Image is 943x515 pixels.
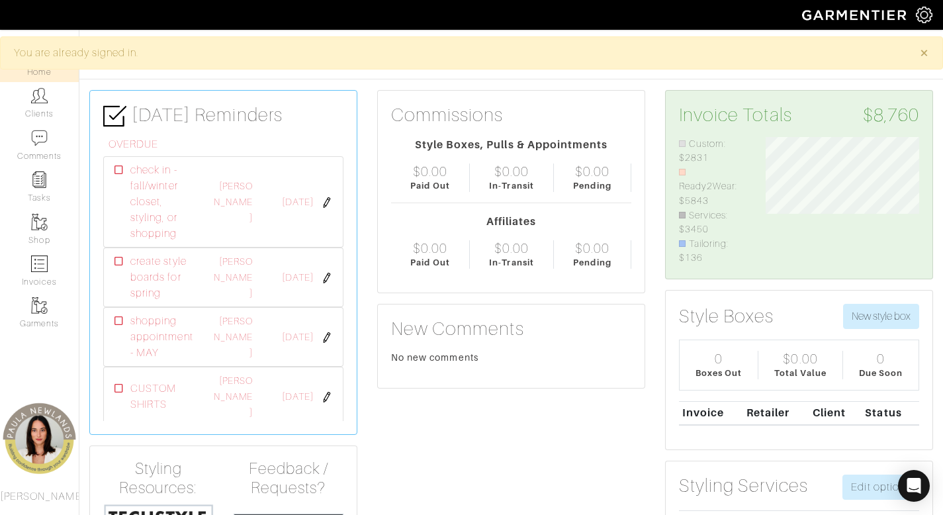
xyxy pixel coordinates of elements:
[715,351,723,367] div: 0
[31,171,48,188] img: reminder-icon-8004d30b9f0a5d33ae49ab947aed9ed385cf756f9e5892f1edd6e32f2345188e.png
[282,390,314,404] span: [DATE]
[282,195,314,210] span: [DATE]
[696,367,742,379] div: Boxes Out
[282,330,314,345] span: [DATE]
[494,164,529,179] div: $0.00
[130,313,194,361] span: shopping appointment - MAY
[130,162,194,242] span: check in - fall/winter closet, styling, or shopping
[862,402,919,425] th: Status
[679,104,919,126] h3: Invoice Totals
[410,256,449,269] div: Paid Out
[795,3,916,26] img: garmentier-logo-header-white-b43fb05a5012e4ada735d5af1a66efaba907eab6374d6393d1fbf88cb4ef424d.png
[679,305,774,328] h3: Style Boxes
[391,351,631,364] div: No new comments
[14,45,900,61] div: You are already signed in.
[234,459,344,498] h4: Feedback / Requests?
[877,351,885,367] div: 0
[859,367,903,379] div: Due Soon
[410,179,449,192] div: Paid Out
[413,164,447,179] div: $0.00
[843,304,919,329] button: New style box
[130,254,194,301] span: create style boards for spring
[391,214,631,230] div: Affiliates
[391,137,631,153] div: Style Boxes, Pulls & Appointments
[31,297,48,314] img: garments-icon-b7da505a4dc4fd61783c78ac3ca0ef83fa9d6f193b1c9dc38574b1d14d53ca28.png
[679,209,746,237] li: Services: $3450
[919,44,929,62] span: ×
[679,165,746,209] li: Ready2Wear: $5843
[575,164,609,179] div: $0.00
[103,104,343,128] h3: [DATE] Reminders
[679,475,808,497] h3: Styling Services
[494,240,529,256] div: $0.00
[573,256,611,269] div: Pending
[898,470,930,502] div: Open Intercom Messenger
[322,273,332,283] img: pen-cf24a1663064a2ec1b9c1bd2387e9de7a2fa800b781884d57f21acf72779bad2.png
[31,214,48,230] img: garments-icon-b7da505a4dc4fd61783c78ac3ca0ef83fa9d6f193b1c9dc38574b1d14d53ca28.png
[679,402,743,425] th: Invoice
[573,179,611,192] div: Pending
[413,240,447,256] div: $0.00
[774,367,827,379] div: Total Value
[103,459,214,498] h4: Styling Resources:
[214,316,253,358] a: [PERSON_NAME]
[109,138,343,151] h6: OVERDUE
[743,402,809,425] th: Retailer
[809,402,862,425] th: Client
[679,237,746,265] li: Tailoring: $136
[863,104,919,126] span: $8,760
[916,7,932,23] img: gear-icon-white-bd11855cb880d31180b6d7d6211b90ccbf57a29d726f0c71d8c61bd08dd39cc2.png
[391,318,631,340] h3: New Comments
[103,105,126,128] img: check-box-icon-36a4915ff3ba2bd8f6e4f29bc755bb66becd62c870f447fc0dd1365fcfddab58.png
[214,181,253,223] a: [PERSON_NAME]
[322,332,332,343] img: pen-cf24a1663064a2ec1b9c1bd2387e9de7a2fa800b781884d57f21acf72779bad2.png
[322,197,332,208] img: pen-cf24a1663064a2ec1b9c1bd2387e9de7a2fa800b781884d57f21acf72779bad2.png
[575,240,609,256] div: $0.00
[489,256,534,269] div: In-Transit
[322,392,332,402] img: pen-cf24a1663064a2ec1b9c1bd2387e9de7a2fa800b781884d57f21acf72779bad2.png
[842,475,919,500] a: Edit options
[31,256,48,272] img: orders-icon-0abe47150d42831381b5fb84f609e132dff9fe21cb692f30cb5eec754e2cba89.png
[214,375,253,418] a: [PERSON_NAME]
[130,381,194,412] span: CUSTOM SHIRTS
[783,351,817,367] div: $0.00
[31,87,48,104] img: clients-icon-6bae9207a08558b7cb47a8932f037763ab4055f8c8b6bfacd5dc20c3e0201464.png
[282,271,314,285] span: [DATE]
[214,256,253,299] a: [PERSON_NAME]
[489,179,534,192] div: In-Transit
[391,104,504,126] h3: Commissions
[31,130,48,146] img: comment-icon-a0a6a9ef722e966f86d9cbdc48e553b5cf19dbc54f86b18d962a5391bc8f6eb6.png
[679,137,746,165] li: Custom: $2831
